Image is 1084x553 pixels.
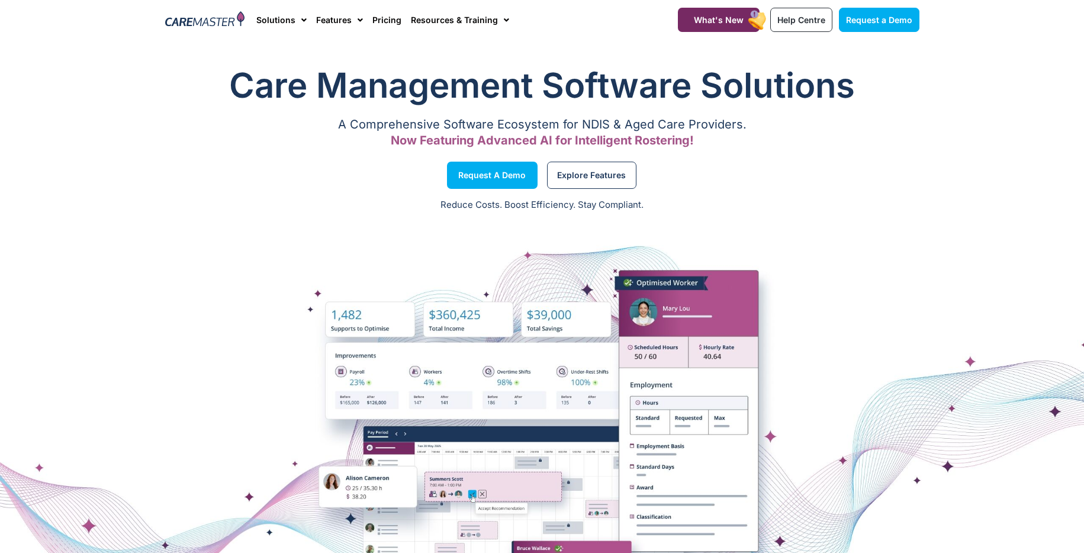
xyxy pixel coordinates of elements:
p: A Comprehensive Software Ecosystem for NDIS & Aged Care Providers. [165,121,919,128]
p: Reduce Costs. Boost Efficiency. Stay Compliant. [7,198,1077,212]
h1: Care Management Software Solutions [165,62,919,109]
span: Help Centre [777,15,825,25]
img: CareMaster Logo [165,11,245,29]
a: What's New [678,8,760,32]
span: Request a Demo [846,15,912,25]
a: Request a Demo [447,162,538,189]
a: Explore Features [547,162,636,189]
a: Help Centre [770,8,832,32]
a: Request a Demo [839,8,919,32]
span: Explore Features [557,172,626,178]
span: Request a Demo [458,172,526,178]
span: What's New [694,15,744,25]
span: Now Featuring Advanced AI for Intelligent Rostering! [391,133,694,147]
